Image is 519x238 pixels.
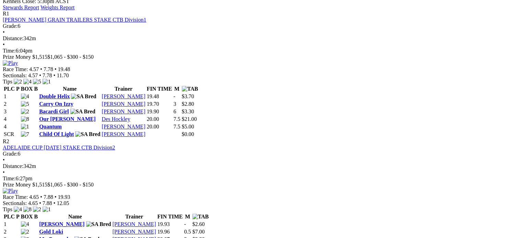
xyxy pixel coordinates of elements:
[3,101,20,107] td: 2
[3,93,20,100] td: 1
[3,48,516,54] div: 6:04pm
[71,93,96,100] img: SA Bred
[23,79,32,85] img: 4
[21,93,29,100] img: 4
[86,221,111,227] img: SA Bred
[182,93,194,99] span: $3.70
[3,11,9,16] span: R1
[21,131,29,137] img: 7
[3,169,5,175] span: •
[3,4,39,10] a: Stewards Report
[21,86,33,92] span: BOX
[146,123,173,130] td: 20.00
[157,228,183,235] td: 19.96
[14,206,22,213] img: 4
[3,138,9,144] span: R2
[21,124,29,130] img: 1
[146,101,173,107] td: 19.70
[34,214,38,219] span: B
[182,131,194,137] span: $0.00
[21,101,29,107] img: 5
[43,72,52,78] span: 7.78
[146,86,173,92] th: FIN TIME
[55,194,57,200] span: •
[102,93,145,99] a: [PERSON_NAME]
[3,151,18,157] span: Grade:
[192,221,205,227] span: $2.60
[39,86,101,92] th: Name
[47,54,94,60] span: $1,065 - $300 - $150
[21,109,29,115] img: 2
[3,123,20,130] td: 4
[3,182,516,188] div: Prize Money $1,515
[23,206,32,213] img: 8
[146,116,173,123] td: 20.00
[3,116,20,123] td: 4
[192,229,205,235] span: $7.00
[146,108,173,115] td: 19.90
[102,124,145,129] a: [PERSON_NAME]
[173,86,181,92] th: M
[174,109,176,114] text: 6
[184,221,186,227] text: -
[4,214,15,219] span: PLC
[3,54,516,60] div: Prize Money $1,515
[28,200,38,206] span: 4.65
[75,131,100,137] img: SA Bred
[3,23,516,29] div: 6
[55,66,57,72] span: •
[3,221,20,228] td: 1
[102,116,130,122] a: Des Hockley
[21,221,29,227] img: 4
[40,194,42,200] span: •
[3,60,18,66] img: Play
[39,93,70,99] a: Double Helix
[39,109,69,114] a: Bacardi Girl
[39,101,73,107] a: Carry On Izzy
[184,213,191,220] th: M
[157,213,183,220] th: FIN TIME
[47,182,94,188] span: $1,065 - $300 - $150
[174,124,180,129] text: 7.5
[40,4,75,10] a: Weights Report
[3,131,20,138] td: SCR
[40,66,42,72] span: •
[102,131,145,137] a: [PERSON_NAME]
[33,79,41,85] img: 5
[4,86,15,92] span: PLC
[57,72,69,78] span: 11.70
[29,66,39,72] span: 4.57
[3,163,516,169] div: 342m
[182,124,194,129] span: $5.00
[184,229,191,235] text: 0.5
[28,72,38,78] span: 4.57
[3,35,516,42] div: 342m
[34,86,38,92] span: B
[3,151,516,157] div: 6
[44,194,53,200] span: 7.88
[3,35,23,41] span: Distance:
[39,213,111,220] th: Name
[16,214,20,219] span: P
[157,221,183,228] td: 19.93
[3,79,12,84] span: Tips
[192,214,209,220] img: TAB
[3,29,5,35] span: •
[3,72,27,78] span: Sectionals:
[113,229,156,235] a: [PERSON_NAME]
[3,175,516,182] div: 6:27pm
[16,86,20,92] span: P
[3,48,16,54] span: Time:
[43,200,52,206] span: 7.88
[58,66,70,72] span: 19.48
[44,66,53,72] span: 7.78
[146,93,173,100] td: 19.48
[3,108,20,115] td: 3
[21,229,29,235] img: 2
[174,101,176,107] text: 3
[3,23,18,29] span: Grade:
[3,188,18,194] img: Play
[3,228,20,235] td: 2
[3,42,5,47] span: •
[182,101,194,107] span: $2.80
